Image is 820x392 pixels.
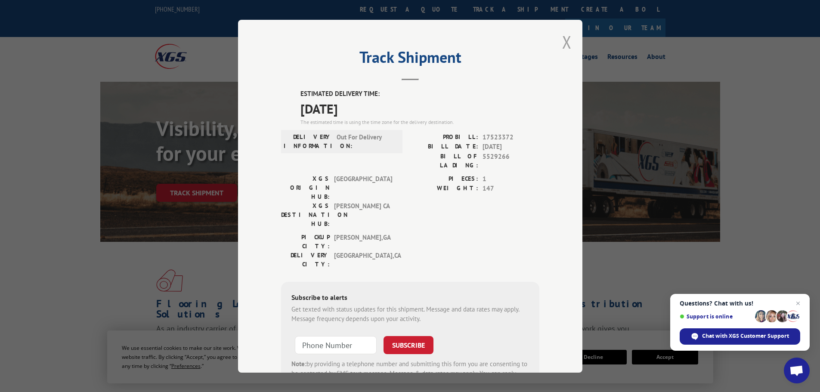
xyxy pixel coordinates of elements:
label: BILL OF LADING: [410,151,478,170]
label: PICKUP CITY: [281,232,330,250]
span: Close chat [793,298,803,309]
button: SUBSCRIBE [384,336,433,354]
span: 1 [483,174,539,184]
label: PIECES: [410,174,478,184]
span: [GEOGRAPHIC_DATA] [334,174,392,201]
span: [DATE] [300,99,539,118]
label: XGS DESTINATION HUB: [281,201,330,228]
label: XGS ORIGIN HUB: [281,174,330,201]
span: Questions? Chat with us! [680,300,800,307]
strong: Note: [291,359,306,367]
div: Chat with XGS Customer Support [680,328,800,345]
span: [PERSON_NAME] , GA [334,232,392,250]
label: DELIVERY INFORMATION: [284,132,332,150]
div: by providing a telephone number and submitting this form you are consenting to be contacted by SM... [291,359,529,388]
input: Phone Number [295,336,377,354]
label: DELIVERY CITY: [281,250,330,269]
div: Get texted with status updates for this shipment. Message and data rates may apply. Message frequ... [291,304,529,324]
label: ESTIMATED DELIVERY TIME: [300,89,539,99]
label: WEIGHT: [410,184,478,194]
span: [PERSON_NAME] CA [334,201,392,228]
span: 5529266 [483,151,539,170]
label: BILL DATE: [410,142,478,152]
span: [DATE] [483,142,539,152]
span: Out For Delivery [337,132,395,150]
span: 147 [483,184,539,194]
label: PROBILL: [410,132,478,142]
div: Subscribe to alerts [291,292,529,304]
div: The estimated time is using the time zone for the delivery destination. [300,118,539,126]
button: Close modal [562,31,572,53]
span: Support is online [680,313,752,320]
span: 17523372 [483,132,539,142]
span: [GEOGRAPHIC_DATA] , CA [334,250,392,269]
h2: Track Shipment [281,51,539,68]
div: Open chat [784,358,810,383]
span: Chat with XGS Customer Support [702,332,789,340]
